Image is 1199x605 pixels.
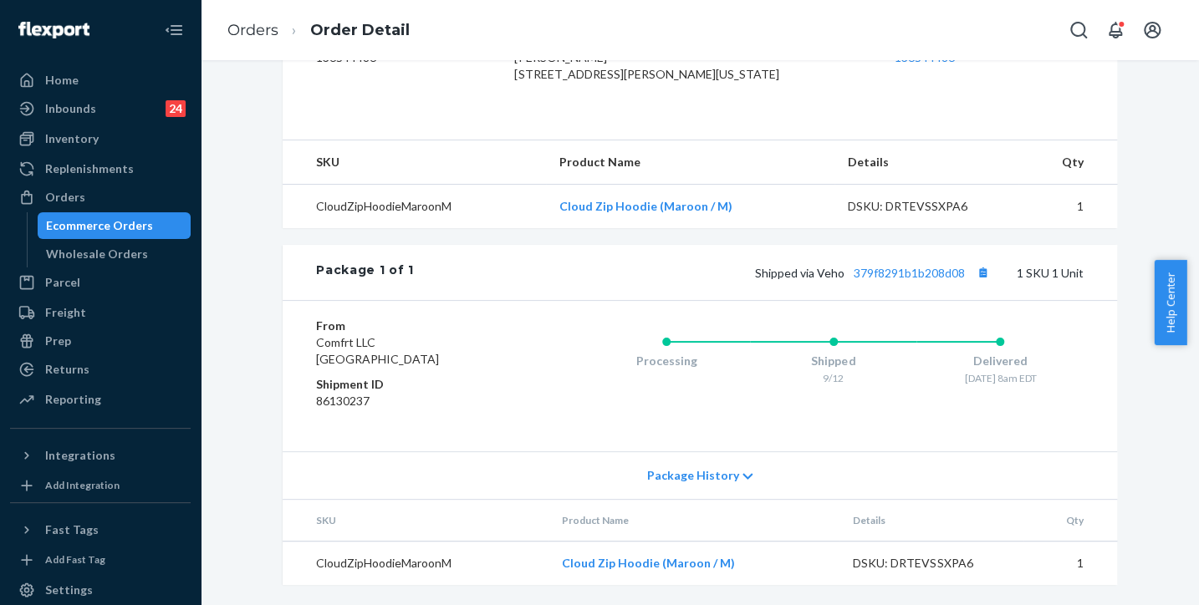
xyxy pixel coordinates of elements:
button: Open Search Box [1062,13,1095,47]
button: Integrations [10,442,191,469]
th: Details [839,500,1023,541]
div: Replenishments [45,160,134,177]
div: Ecommerce Orders [46,217,153,234]
span: Package History [646,467,738,484]
a: Add Integration [10,475,191,496]
div: Add Fast Tag [45,552,105,567]
ol: breadcrumbs [214,6,423,55]
dd: 86130237 [316,393,516,409]
div: Prep [45,333,71,349]
a: Inbounds24 [10,95,191,122]
a: Cloud Zip Hoodie (Maroon / M) [559,199,732,213]
div: 9/12 [750,371,917,385]
a: Prep [10,328,191,354]
a: Settings [10,577,191,603]
a: Ecommerce Orders [38,212,191,239]
span: Comfrt LLC [GEOGRAPHIC_DATA] [316,335,439,366]
div: Fast Tags [45,521,99,538]
a: Replenishments [10,155,191,182]
div: DSKU: DRTEVSSXPA6 [848,198,1005,215]
div: Home [45,72,79,89]
a: Orders [227,21,278,39]
th: Details [834,140,1018,185]
div: Parcel [45,274,80,291]
a: Reporting [10,386,191,413]
button: Close Navigation [157,13,191,47]
a: Cloud Zip Hoodie (Maroon / M) [562,556,735,570]
div: [DATE] 8am EDT [916,371,1084,385]
th: SKU [283,140,546,185]
a: Wholesale Orders [38,241,191,267]
button: Help Center [1154,260,1186,345]
div: Shipped [750,353,917,369]
a: Home [10,67,191,94]
button: Open notifications [1099,13,1132,47]
div: Freight [45,304,86,321]
div: 24 [166,100,186,117]
div: DSKU: DRTEVSSXPA6 [853,555,1010,572]
div: Orders [45,189,85,206]
div: Delivered [916,353,1084,369]
dt: Shipment ID [316,376,516,393]
a: Inventory [10,125,191,152]
div: Integrations [45,447,115,464]
td: CloudZipHoodieMaroonM [283,185,546,229]
div: Reporting [45,391,101,408]
a: Order Detail [310,21,410,39]
td: 1 [1023,541,1117,586]
a: Orders [10,184,191,211]
div: Inventory [45,130,99,147]
a: Freight [10,299,191,326]
div: Add Integration [45,478,120,492]
th: Product Name [548,500,839,541]
dt: From [316,318,516,334]
div: Processing [583,353,750,369]
th: Product Name [546,140,834,185]
span: Shipped via Veho [755,266,993,280]
th: Qty [1018,140,1117,185]
a: Add Fast Tag [10,550,191,570]
div: Inbounds [45,100,96,117]
button: Fast Tags [10,516,191,543]
div: Settings [45,582,93,598]
div: 1 SKU 1 Unit [414,262,1084,283]
div: Package 1 of 1 [316,262,414,283]
a: 379f8291b1b208d08 [854,266,965,280]
th: SKU [283,500,548,541]
a: Parcel [10,269,191,296]
div: Returns [45,361,89,378]
th: Qty [1023,500,1117,541]
div: Wholesale Orders [46,246,148,262]
a: Returns [10,356,191,383]
td: 1 [1018,185,1117,229]
td: CloudZipHoodieMaroonM [283,541,548,586]
button: Open account menu [1135,13,1169,47]
img: Flexport logo [18,22,89,38]
button: Copy tracking number [972,262,993,283]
